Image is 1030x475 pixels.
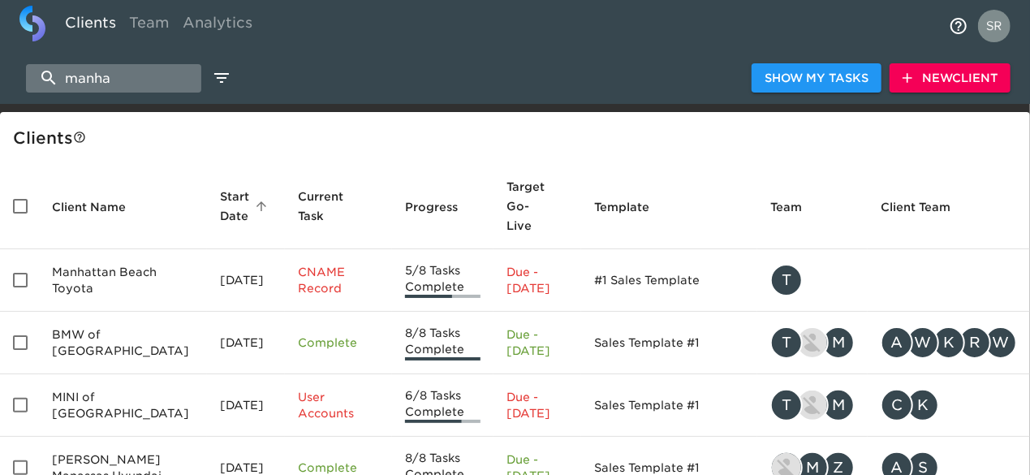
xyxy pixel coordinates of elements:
a: Clients [58,6,123,45]
button: notifications [939,6,978,45]
td: 6/8 Tasks Complete [392,374,493,437]
span: Template [594,197,670,217]
td: MINI of [GEOGRAPHIC_DATA] [39,374,207,437]
svg: This is a list of all of your clients and clients shared with you [73,131,86,144]
div: T [770,389,803,421]
span: Team [770,197,823,217]
td: 5/8 Tasks Complete [392,249,493,312]
div: catherine.clark@Mininyc.com, Kevin.Philips@bmwna.com [881,389,1017,421]
img: kevin.lo@roadster.com [798,391,827,420]
span: Client Name [52,197,147,217]
span: New Client [903,68,998,89]
span: Current Task [298,187,379,226]
td: 8/8 Tasks Complete [392,312,493,374]
div: W [985,326,1017,359]
div: A [881,326,913,359]
div: W [907,326,939,359]
div: tracy@roadster.com, kevin.lo@roadster.com, mikayla.ott@roadster.com [770,326,855,359]
span: Progress [405,197,479,217]
td: Sales Template #1 [581,374,757,437]
td: [DATE] [207,374,285,437]
button: edit [208,64,235,92]
td: Sales Template #1 [581,312,757,374]
div: R [959,326,991,359]
div: T [770,264,803,296]
p: User Accounts [298,389,379,421]
button: Show My Tasks [752,63,881,93]
p: Due - [DATE] [506,326,568,359]
a: Analytics [176,6,259,45]
div: tracy@roadster.com, kevin.lo@roadster.com, mikayla.ott@roadster.com [770,389,855,421]
img: kevin.lo@roadster.com [798,328,827,357]
div: Client s [13,125,1024,151]
td: BMW of [GEOGRAPHIC_DATA] [39,312,207,374]
span: Start Date [220,187,272,226]
td: #1 Sales Template [581,249,757,312]
img: Profile [978,10,1011,42]
a: Team [123,6,176,45]
td: Manhattan Beach Toyota [39,249,207,312]
span: Show My Tasks [765,68,868,89]
td: [DATE] [207,312,285,374]
span: Target Go-Live [506,177,568,235]
div: K [907,389,939,421]
div: adrian.turek@bmwnyc.com, WALLACE.LEUNG@BMWNYC.COM, Kevin.Philips@bmwna.com, richard.isaac@bmwnyc.... [881,326,1017,359]
span: This is the next Task in this Hub that should be completed [298,187,358,226]
span: Calculated based on the start date and the duration of all Tasks contained in this Hub. [506,177,547,235]
img: logo [19,6,45,41]
div: C [881,389,913,421]
p: Due - [DATE] [506,264,568,296]
p: CNAME Record [298,264,379,296]
div: tracy@roadster.com [770,264,855,296]
div: K [933,326,965,359]
div: M [822,389,855,421]
p: Due - [DATE] [506,389,568,421]
input: search [26,64,201,93]
div: T [770,326,803,359]
p: Complete [298,335,379,351]
div: M [822,326,855,359]
td: [DATE] [207,249,285,312]
button: NewClient [890,63,1011,93]
span: Client Team [881,197,972,217]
